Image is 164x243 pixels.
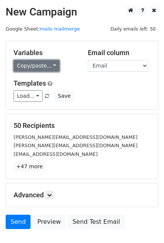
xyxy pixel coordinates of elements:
[14,90,43,102] a: Load...
[14,121,150,130] h5: 50 Recipients
[14,191,150,199] h5: Advanced
[6,26,80,32] small: Google Sheet:
[14,151,98,157] small: [EMAIL_ADDRESS][DOMAIN_NAME]
[126,207,164,243] div: Widget de chat
[108,25,158,33] span: Daily emails left: 50
[126,207,164,243] iframe: Chat Widget
[54,90,74,102] button: Save
[14,79,46,87] a: Templates
[6,6,158,18] h2: New Campaign
[88,49,151,57] h5: Email column
[67,215,125,229] a: Send Test Email
[14,143,138,148] small: [PERSON_NAME][EMAIL_ADDRESS][DOMAIN_NAME]
[32,215,66,229] a: Preview
[14,60,60,72] a: Copy/paste...
[14,49,77,57] h5: Variables
[14,134,138,140] small: [PERSON_NAME][EMAIL_ADDRESS][DOMAIN_NAME]
[108,26,158,32] a: Daily emails left: 50
[6,215,31,229] a: Send
[40,26,80,32] a: mails mailmerge
[14,162,45,171] a: +47 more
